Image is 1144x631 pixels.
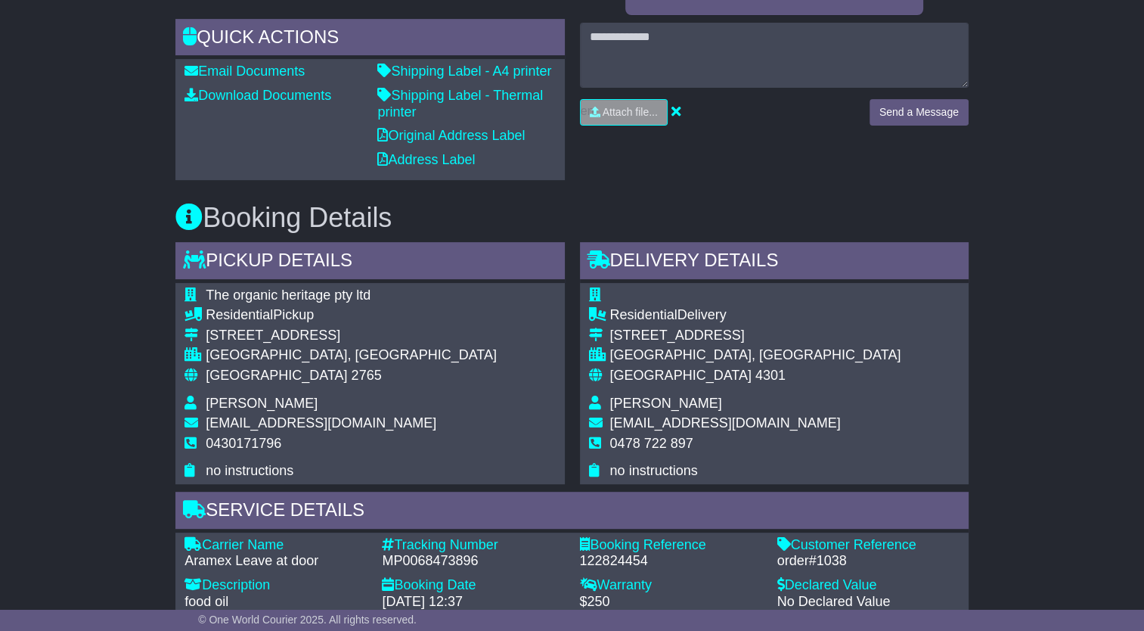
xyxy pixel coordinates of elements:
span: © One World Courier 2025. All rights reserved. [198,614,417,626]
a: Email Documents [184,64,305,79]
div: [STREET_ADDRESS] [610,328,901,344]
div: Description [184,577,367,594]
a: Shipping Label - A4 printer [377,64,551,79]
div: food oil [184,594,367,611]
a: Address Label [377,152,475,167]
a: Download Documents [184,88,331,103]
div: Pickup Details [175,242,564,283]
div: Declared Value [777,577,960,594]
span: Residential [206,307,273,322]
span: [EMAIL_ADDRESS][DOMAIN_NAME] [610,415,841,431]
h3: Booking Details [175,203,969,233]
div: [GEOGRAPHIC_DATA], [GEOGRAPHIC_DATA] [206,347,497,364]
a: Shipping Label - Thermal printer [377,88,543,120]
div: Warranty [579,577,761,594]
div: 122824454 [579,553,761,570]
span: no instructions [206,463,293,478]
div: [DATE] 12:37 [382,594,564,611]
a: Original Address Label [377,128,525,143]
span: [PERSON_NAME] [610,396,722,411]
div: Customer Reference [777,537,960,554]
div: Aramex Leave at door [184,553,367,570]
span: [GEOGRAPHIC_DATA] [206,368,347,383]
div: [STREET_ADDRESS] [206,328,497,344]
span: 2765 [352,368,382,383]
div: Carrier Name [184,537,367,554]
div: [GEOGRAPHIC_DATA], [GEOGRAPHIC_DATA] [610,347,901,364]
div: Tracking Number [382,537,564,554]
div: MP0068473896 [382,553,564,570]
span: 4301 [755,368,786,383]
div: Booking Reference [579,537,761,554]
span: 0478 722 897 [610,436,693,451]
div: Pickup [206,307,497,324]
div: Delivery [610,307,901,324]
div: Delivery Details [580,242,969,283]
span: Residential [610,307,677,322]
div: Service Details [175,492,969,533]
div: order#1038 [777,553,960,570]
span: The organic heritage pty ltd [206,288,370,303]
span: [EMAIL_ADDRESS][DOMAIN_NAME] [206,415,436,431]
div: Quick Actions [175,19,564,60]
span: 0430171796 [206,436,281,451]
button: Send a Message [870,99,969,126]
div: Booking Date [382,577,564,594]
span: [GEOGRAPHIC_DATA] [610,368,752,383]
div: $250 [579,594,761,611]
div: No Declared Value [777,594,960,611]
span: [PERSON_NAME] [206,396,318,411]
span: no instructions [610,463,698,478]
